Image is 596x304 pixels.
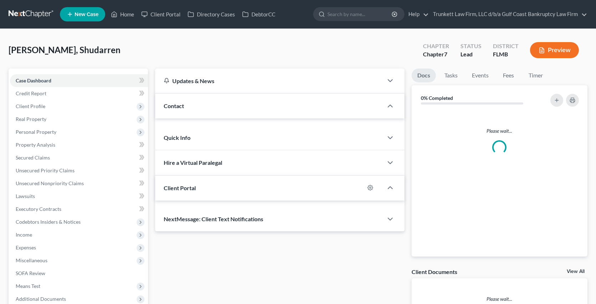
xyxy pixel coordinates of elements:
[9,45,121,55] span: [PERSON_NAME], Shudarren
[493,42,519,50] div: District
[16,296,66,302] span: Additional Documents
[164,184,196,191] span: Client Portal
[421,95,453,101] strong: 0% Completed
[10,164,148,177] a: Unsecured Priority Claims
[444,51,447,57] span: 7
[16,219,81,225] span: Codebtors Insiders & Notices
[10,87,148,100] a: Credit Report
[164,216,263,222] span: NextMessage: Client Text Notifications
[138,8,184,21] a: Client Portal
[16,180,84,186] span: Unsecured Nonpriority Claims
[10,203,148,216] a: Executory Contracts
[423,42,449,50] div: Chapter
[412,268,457,275] div: Client Documents
[10,74,148,87] a: Case Dashboard
[164,77,375,85] div: Updates & News
[164,102,184,109] span: Contact
[16,193,35,199] span: Lawsuits
[239,8,279,21] a: DebtorCC
[184,8,239,21] a: Directory Cases
[107,8,138,21] a: Home
[75,12,98,17] span: New Case
[10,138,148,151] a: Property Analysis
[405,8,429,21] a: Help
[16,116,46,122] span: Real Property
[16,232,32,238] span: Income
[16,206,61,212] span: Executory Contracts
[16,244,36,250] span: Expenses
[439,69,463,82] a: Tasks
[567,269,585,274] a: View All
[327,7,393,21] input: Search by name...
[164,134,190,141] span: Quick Info
[164,159,222,166] span: Hire a Virtual Paralegal
[460,50,482,59] div: Lead
[16,142,55,148] span: Property Analysis
[429,8,587,21] a: Trunkett Law Firm, LLC d/b/a Gulf Coast Bankruptcy Law Firm
[16,129,56,135] span: Personal Property
[417,127,582,135] p: Please wait...
[10,190,148,203] a: Lawsuits
[16,270,45,276] span: SOFA Review
[16,257,47,263] span: Miscellaneous
[412,69,436,82] a: Docs
[530,42,579,58] button: Preview
[16,283,40,289] span: Means Test
[10,177,148,190] a: Unsecured Nonpriority Claims
[16,154,50,161] span: Secured Claims
[493,50,519,59] div: FLMB
[10,151,148,164] a: Secured Claims
[460,42,482,50] div: Status
[10,267,148,280] a: SOFA Review
[16,167,75,173] span: Unsecured Priority Claims
[423,50,449,59] div: Chapter
[497,69,520,82] a: Fees
[466,69,494,82] a: Events
[16,103,45,109] span: Client Profile
[16,90,46,96] span: Credit Report
[523,69,549,82] a: Timer
[16,77,51,83] span: Case Dashboard
[412,295,587,303] p: Please wait...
